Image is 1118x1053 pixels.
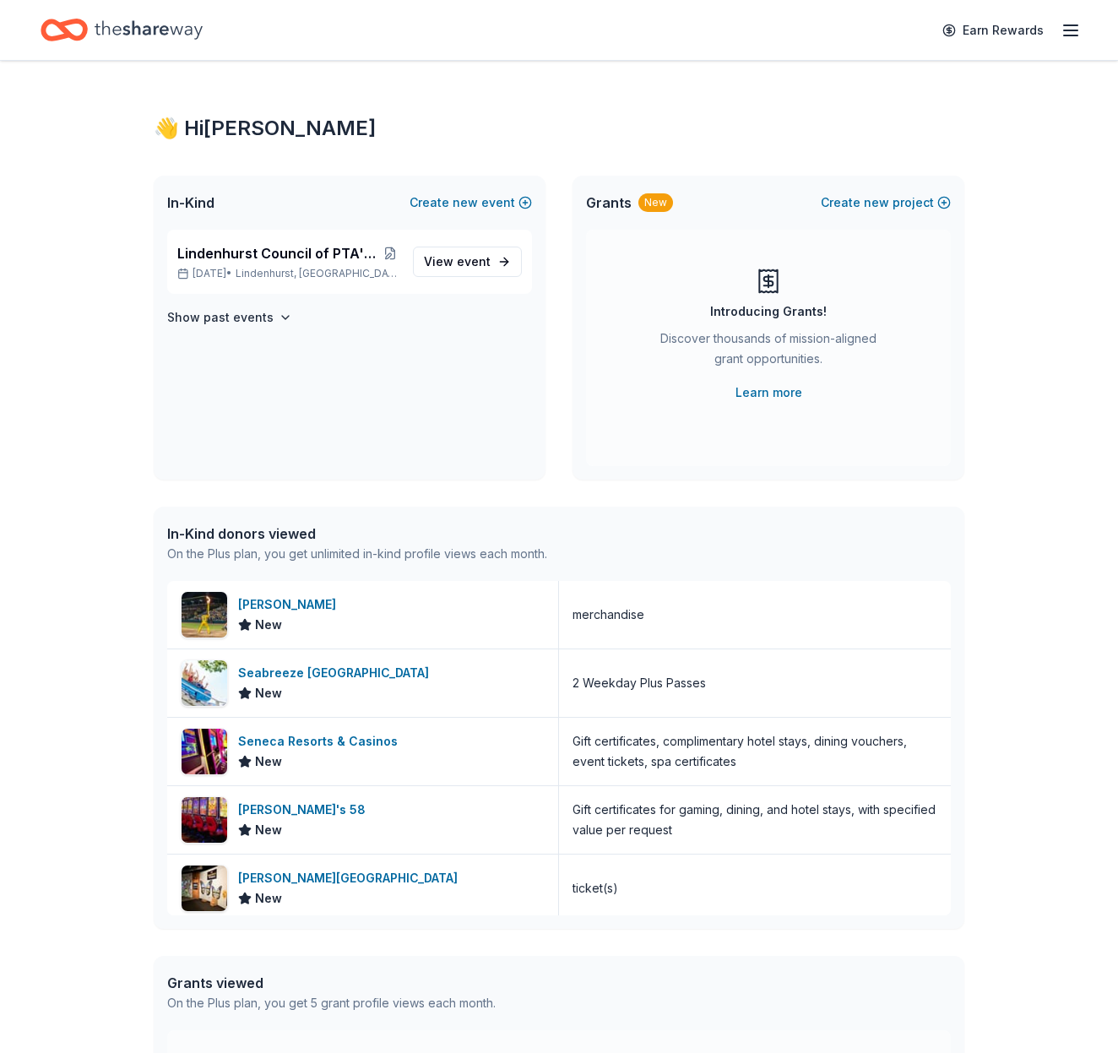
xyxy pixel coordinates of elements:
div: 2 Weekday Plus Passes [573,673,706,693]
div: Gift certificates, complimentary hotel stays, dining vouchers, event tickets, spa certificates [573,731,937,772]
span: New [255,752,282,772]
span: New [255,683,282,703]
div: [PERSON_NAME]'s 58 [238,800,372,820]
span: In-Kind [167,193,214,213]
span: New [255,820,282,840]
div: merchandise [573,605,644,625]
button: Createnewproject [821,193,951,213]
p: [DATE] • [177,267,399,280]
img: Image for Seneca Resorts & Casinos [182,729,227,774]
div: On the Plus plan, you get 5 grant profile views each month. [167,993,496,1013]
div: Seabreeze [GEOGRAPHIC_DATA] [238,663,436,683]
div: In-Kind donors viewed [167,524,547,544]
span: New [255,888,282,909]
span: New [255,615,282,635]
span: View [424,252,491,272]
h4: Show past events [167,307,274,328]
div: Grants viewed [167,973,496,993]
div: Gift certificates for gaming, dining, and hotel stays, with specified value per request [573,800,937,840]
a: Earn Rewards [932,15,1054,46]
button: Createnewevent [410,193,532,213]
div: Discover thousands of mission-aligned grant opportunities. [654,328,883,376]
div: Seneca Resorts & Casinos [238,731,404,752]
a: Home [41,10,203,50]
span: new [864,193,889,213]
span: Grants [586,193,632,213]
span: new [453,193,478,213]
div: [PERSON_NAME] [238,594,343,615]
img: Image for Milton J. Rubenstein Museum of Science & Technology [182,866,227,911]
div: Introducing Grants! [710,301,827,322]
div: On the Plus plan, you get unlimited in-kind profile views each month. [167,544,547,564]
a: View event [413,247,522,277]
button: Show past events [167,307,292,328]
img: Image for Seabreeze Amusement Park [182,660,227,706]
span: event [457,254,491,269]
div: New [638,193,673,212]
a: Learn more [735,383,802,403]
img: Image for Savannah Bananas [182,592,227,638]
span: Lindenhurst Council of PTA's "Bright Futures" Fundraiser [177,243,382,263]
img: Image for Jake's 58 [182,797,227,843]
div: 👋 Hi [PERSON_NAME] [154,115,964,142]
div: [PERSON_NAME][GEOGRAPHIC_DATA] [238,868,464,888]
span: Lindenhurst, [GEOGRAPHIC_DATA] [236,267,399,280]
div: ticket(s) [573,878,618,898]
